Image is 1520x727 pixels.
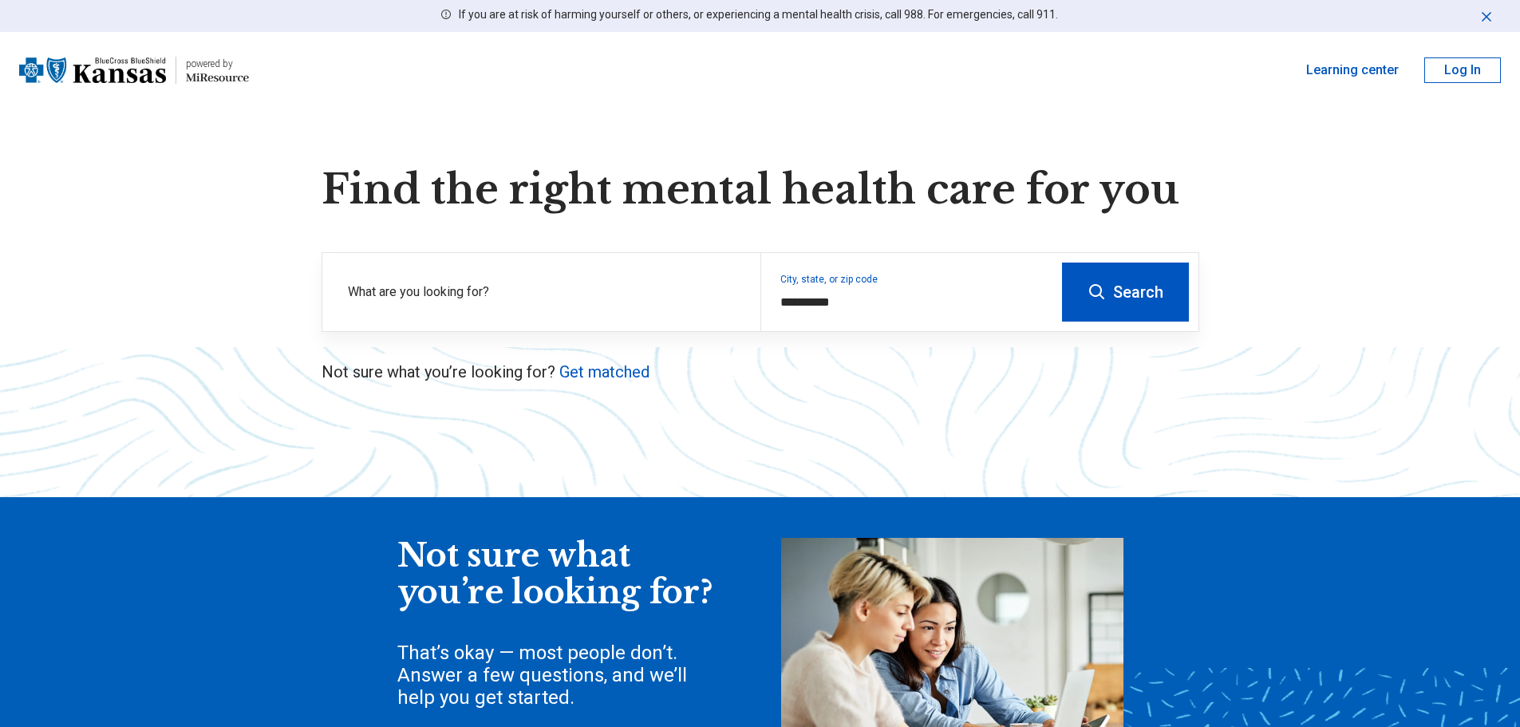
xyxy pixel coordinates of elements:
h1: Find the right mental health care for you [322,166,1199,214]
img: Blue Cross Blue Shield Kansas [19,51,166,89]
p: If you are at risk of harming yourself or others, or experiencing a mental health crisis, call 98... [459,6,1058,23]
a: Get matched [559,362,649,381]
div: powered by [186,57,249,71]
button: Log In [1424,57,1501,83]
a: Blue Cross Blue Shield Kansaspowered by [19,51,249,89]
a: Learning center [1306,61,1399,80]
label: What are you looking for? [348,283,741,302]
div: That’s okay — most people don’t. Answer a few questions, and we’ll help you get started. [397,642,717,709]
button: Search [1062,263,1189,322]
div: Not sure what you’re looking for? [397,538,717,610]
button: Dismiss [1479,6,1494,26]
p: Not sure what you’re looking for? [322,361,1199,383]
